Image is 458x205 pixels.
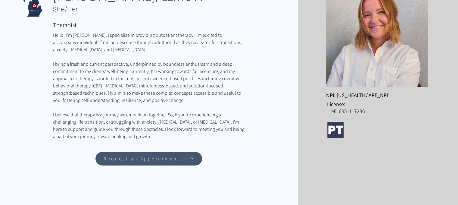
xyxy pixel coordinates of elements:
span: Hello, I'm [PERSON_NAME], I specialize in providing outpatient therapy. I'm excited to accompany ... [53,32,243,53]
img: Facebook Link [368,122,384,138]
p: MI: 6851117236 [331,108,428,115]
span: License: [327,101,345,108]
img: LinkedIn Link [347,122,364,138]
span: I bring a fresh and current perspective, underpinned by boundless enthusiasm and a deep commitmen... [53,61,242,103]
a: Request an Appointment [95,152,202,166]
img: Psychology Today Profile Link [327,122,344,138]
span: I believe that therapy is a journey we embark on together. So, if you're experiencing a challengi... [53,112,245,140]
span: Request an Appointment [104,156,180,162]
span: Therapist [53,21,76,29]
span: She/Her [53,5,78,14]
span: NPI: [US_HEALTHCARE_NPI] [326,92,390,99]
